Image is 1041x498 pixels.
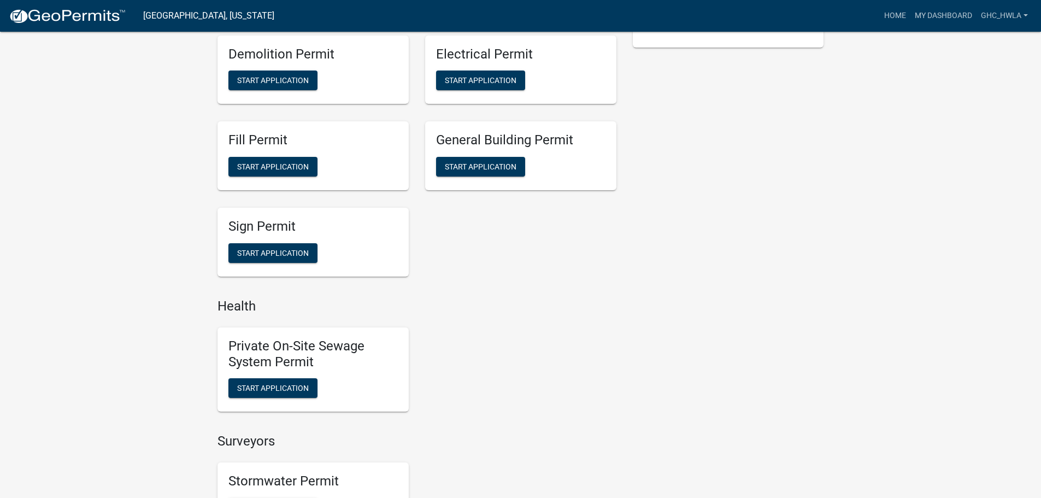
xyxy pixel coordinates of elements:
span: Start Application [237,384,309,392]
a: Home [880,5,910,26]
a: GHC_HWLA [977,5,1032,26]
span: Start Application [237,162,309,171]
h4: Health [217,298,616,314]
button: Start Application [228,157,317,177]
h5: General Building Permit [436,132,605,148]
a: [GEOGRAPHIC_DATA], [US_STATE] [143,7,274,25]
button: Start Application [436,71,525,90]
h5: Sign Permit [228,219,398,235]
span: Start Application [445,162,516,171]
h5: Stormwater Permit [228,473,398,489]
h5: Private On-Site Sewage System Permit [228,338,398,370]
span: Start Application [445,76,516,85]
h5: Electrical Permit [436,46,605,62]
button: Start Application [228,71,317,90]
h5: Demolition Permit [228,46,398,62]
button: Start Application [436,157,525,177]
a: My Dashboard [910,5,977,26]
span: Start Application [237,76,309,85]
button: Start Application [228,243,317,263]
h4: Surveyors [217,433,616,449]
span: Start Application [237,249,309,257]
h5: Fill Permit [228,132,398,148]
button: Start Application [228,378,317,398]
